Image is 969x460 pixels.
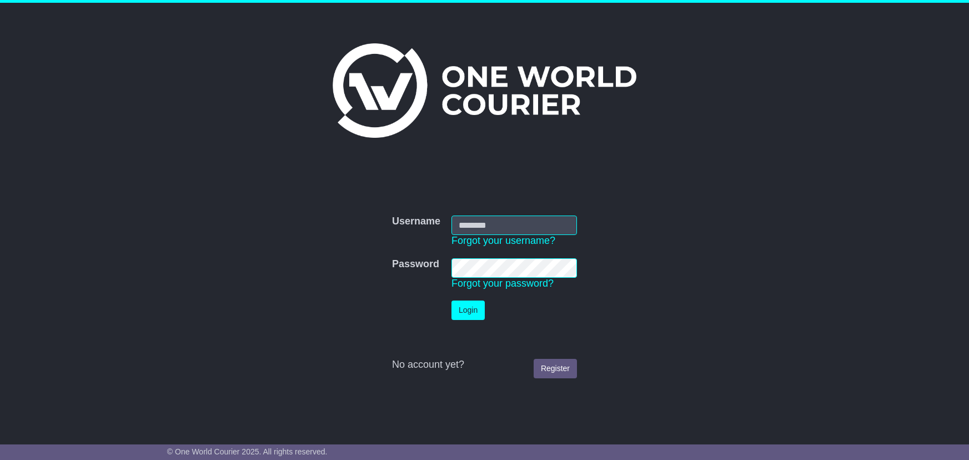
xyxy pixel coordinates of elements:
[392,359,577,371] div: No account yet?
[392,216,440,228] label: Username
[534,359,577,378] a: Register
[392,258,439,271] label: Password
[451,235,555,246] a: Forgot your username?
[451,278,554,289] a: Forgot your password?
[333,43,636,138] img: One World
[167,447,328,456] span: © One World Courier 2025. All rights reserved.
[451,301,485,320] button: Login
